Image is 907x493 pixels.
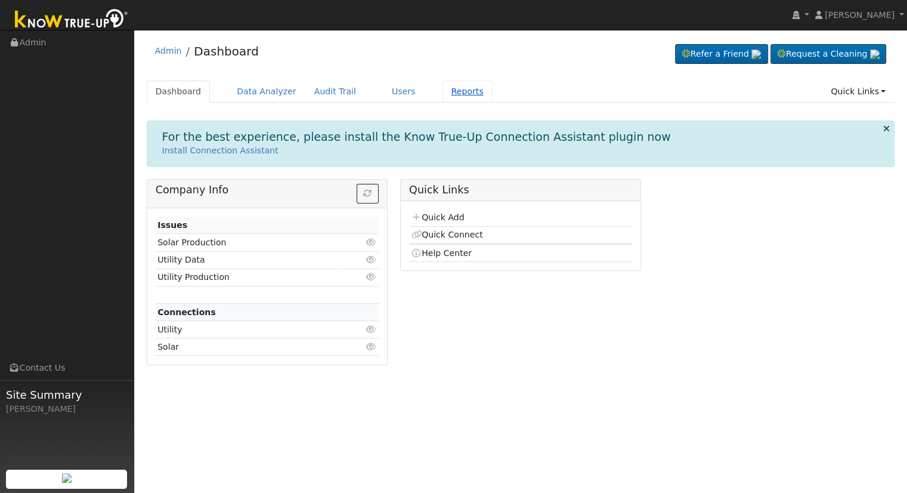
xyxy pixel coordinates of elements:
a: Help Center [411,248,472,258]
a: Dashboard [194,44,259,58]
i: Click to view [366,325,377,334]
strong: Issues [157,220,187,230]
td: Utility Data [156,251,343,269]
img: Know True-Up [9,7,134,33]
a: Quick Links [822,81,894,103]
span: Site Summary [6,387,128,403]
img: retrieve [62,473,72,483]
a: Reports [442,81,493,103]
td: Utility Production [156,269,343,286]
img: retrieve [870,50,880,59]
a: Dashboard [147,81,211,103]
i: Click to view [366,343,377,351]
strong: Connections [157,307,216,317]
a: Admin [155,46,182,56]
td: Solar Production [156,234,343,251]
a: Install Connection Assistant [162,146,278,155]
h5: Quick Links [409,184,632,196]
span: [PERSON_NAME] [825,10,894,20]
h1: For the best experience, please install the Know True-Up Connection Assistant plugin now [162,130,671,144]
a: Data Analyzer [228,81,305,103]
h5: Company Info [156,184,379,196]
img: retrieve [751,50,761,59]
a: Users [383,81,425,103]
a: Quick Add [411,212,464,222]
i: Click to view [366,273,377,281]
td: Solar [156,338,343,356]
a: Refer a Friend [675,44,768,64]
a: Request a Cleaning [770,44,886,64]
a: Audit Trail [305,81,365,103]
div: [PERSON_NAME] [6,403,128,415]
td: Utility [156,321,343,338]
i: Click to view [366,255,377,264]
i: Click to view [366,238,377,246]
a: Quick Connect [411,230,482,239]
